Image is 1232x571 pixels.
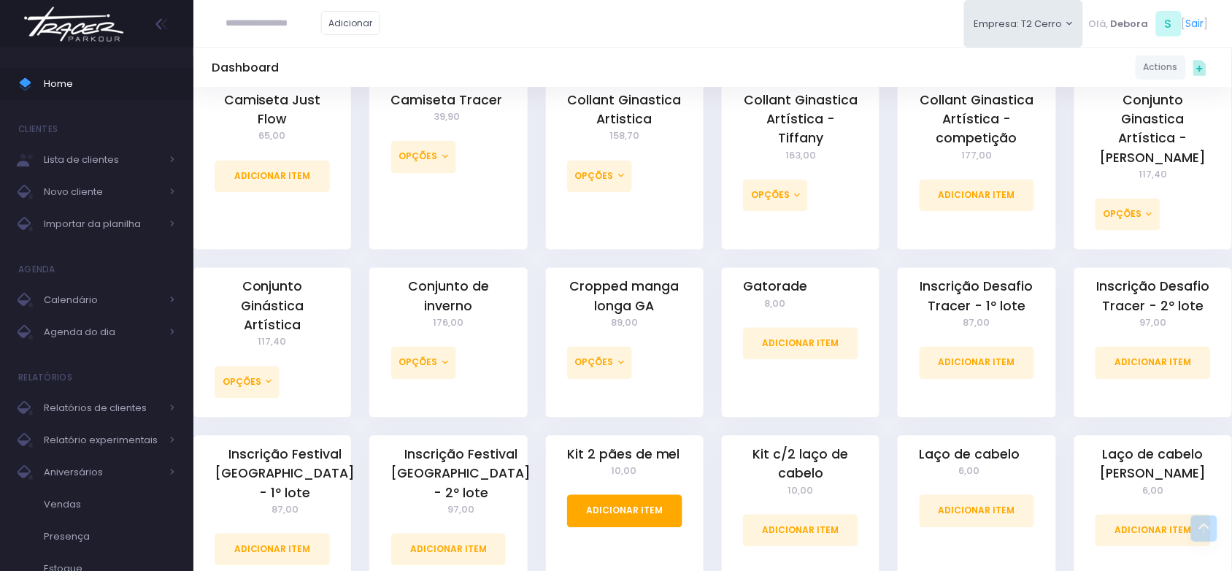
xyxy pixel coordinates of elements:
a: Adicionar Item [391,534,507,566]
div: [ ] [1083,7,1214,40]
a: Collant Ginastica Artística - Tiffany [743,91,858,149]
button: Opções [391,347,456,379]
a: Inscrição Festival [GEOGRAPHIC_DATA] - 1º lote [215,445,355,503]
h4: Clientes [18,115,58,144]
a: Adicionar Item [215,161,330,193]
a: Laço de cabelo [PERSON_NAME] [1096,445,1211,484]
a: Collant Ginastica Artística - competição [920,91,1035,149]
a: Adicionar Item [1096,515,1211,547]
span: Olá, [1089,17,1109,31]
span: Importar da planilha [44,215,161,234]
button: Opções [391,141,456,173]
span: 87,00 [920,316,1035,331]
a: Adicionar Item [743,515,858,547]
span: 158,70 [567,129,682,144]
span: 10,00 [567,464,680,479]
span: Novo cliente [44,183,161,202]
h4: Agenda [18,255,55,284]
a: Inscrição Festival [GEOGRAPHIC_DATA] - 2º lote [391,445,531,503]
a: Camiseta Tracer [391,91,503,110]
span: 89,00 [567,316,682,331]
span: 65,00 [215,129,330,144]
a: Adicionar Item [920,495,1035,527]
button: Opções [567,347,632,379]
a: Adicionar Item [743,328,858,360]
span: 6,00 [1096,484,1211,499]
span: Debora [1111,17,1149,31]
h5: Dashboard [212,61,279,75]
span: Relatórios de clientes [44,399,161,418]
span: 117,40 [1096,168,1211,183]
span: 87,00 [215,503,355,518]
a: Adicionar Item [1096,347,1211,379]
span: Lista de clientes [44,150,161,169]
h4: Relatórios [18,363,72,392]
span: 177,00 [920,149,1035,164]
a: Laço de cabelo [920,445,1020,464]
a: Adicionar Item [920,180,1035,212]
a: Adicionar Item [567,495,682,527]
a: Adicionar Item [920,347,1035,379]
span: 8,00 [743,297,807,312]
span: 97,00 [1096,316,1211,331]
span: 117,40 [215,335,330,350]
a: Actions [1136,55,1186,80]
button: Opções [567,161,632,193]
span: Aniversários [44,463,161,482]
a: Adicionar [321,11,381,35]
span: Home [44,74,175,93]
span: Relatório experimentais [44,431,161,450]
a: Conjunto Ginastica Artística - [PERSON_NAME] [1096,91,1211,168]
button: Opções [743,180,808,212]
a: Collant Ginastica Artistica [567,91,682,130]
a: Adicionar Item [215,534,330,566]
a: Sair [1186,16,1204,31]
a: Cropped manga longa GA [567,277,682,316]
span: 176,00 [391,316,507,331]
span: 39,90 [391,110,503,125]
a: Gatorade [743,277,807,296]
span: 10,00 [743,484,858,499]
span: Presença [44,527,175,546]
span: 6,00 [920,464,1020,479]
a: Kit c/2 laço de cabelo [743,445,858,484]
span: 97,00 [391,503,531,518]
a: Kit 2 pães de mel [567,445,680,464]
span: Agenda do dia [44,323,161,342]
span: 163,00 [743,149,858,164]
a: Conjunto Ginástica Artística [215,277,330,335]
span: Calendário [44,291,161,310]
button: Opções [1096,199,1160,231]
span: Vendas [44,495,175,514]
a: Inscrição Desafio Tracer - 1º lote [920,277,1035,316]
a: Inscrição Desafio Tracer - 2º lote [1096,277,1211,316]
span: S [1156,11,1182,37]
a: Conjunto de inverno [391,277,507,316]
button: Opções [215,367,280,399]
a: Camiseta Just Flow [215,91,330,130]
